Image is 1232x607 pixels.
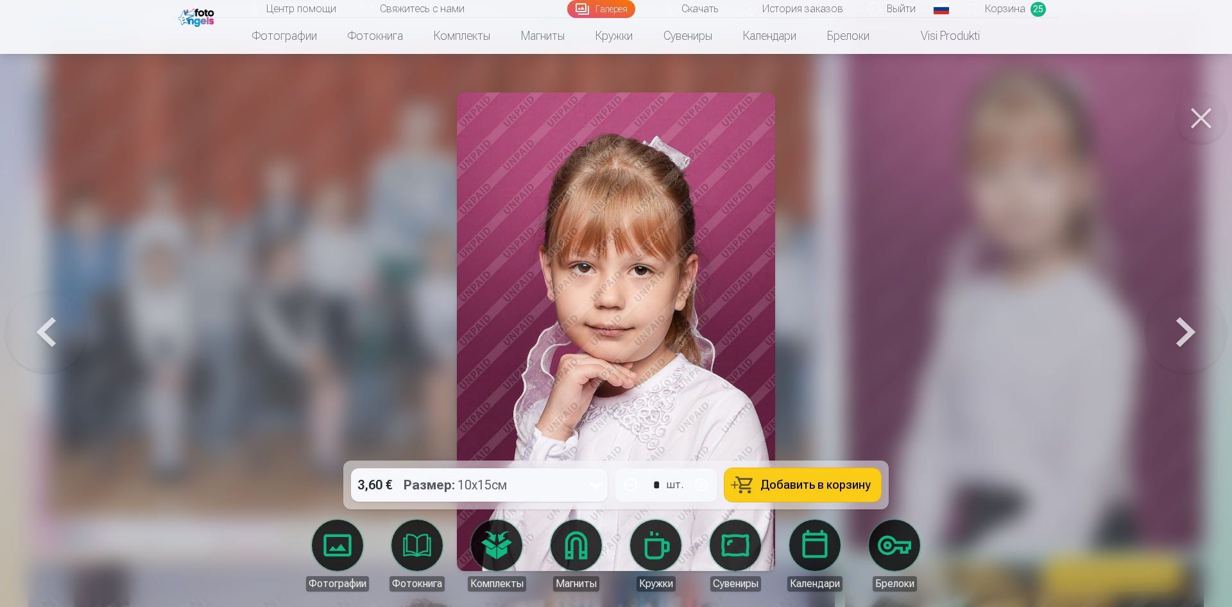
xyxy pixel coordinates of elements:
[452,477,455,493] font: :
[506,18,580,54] a: Магниты
[404,477,452,493] font: Размер
[461,520,533,592] a: Комплекты
[332,18,418,54] a: Фотокнига
[667,479,683,491] font: шт.
[875,577,914,590] font: Брелоки
[713,577,758,590] font: Сувениры
[859,520,930,592] a: Брелоки
[380,3,465,15] font: Свяжитесь с нами
[178,5,218,27] img: /fa1
[540,520,612,592] a: Магниты
[699,520,771,592] a: Сувениры
[724,468,881,502] button: Добавить в корзину
[309,577,366,590] font: Фотографии
[681,3,719,15] font: Скачать
[728,18,812,54] a: Календари
[348,29,403,42] font: Фотокнига
[252,29,317,42] font: Фотографии
[779,520,851,592] a: Календари
[357,477,392,493] font: 3,60 €
[887,3,916,15] font: Выйти
[458,477,507,493] font: 10x15см
[648,18,728,54] a: Сувениры
[595,4,628,14] font: Галерея
[434,29,490,42] font: Комплекты
[392,577,442,590] font: Фотокнига
[639,577,673,590] font: Кружки
[762,3,843,15] font: История заказов
[812,18,885,54] a: Брелоки
[381,520,453,592] a: Фотокнига
[302,520,373,592] a: Фотографии
[470,577,524,590] font: Комплекты
[556,577,597,590] font: Магниты
[827,29,869,42] font: Брелоки
[418,18,506,54] a: Комплекты
[620,520,692,592] a: Кружки
[790,577,840,590] font: Календари
[595,29,633,42] font: Кружки
[237,18,332,54] a: Фотографии
[521,29,565,42] font: Магниты
[663,29,712,42] font: Сувениры
[760,478,871,491] font: Добавить в корзину
[985,3,1025,15] font: Корзина
[266,3,336,15] font: Центр помощи
[921,29,980,42] font: Visi produkti
[743,29,796,42] font: Календари
[885,18,995,54] a: Visi produkti
[1033,4,1043,14] font: 25
[580,18,648,54] a: Кружки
